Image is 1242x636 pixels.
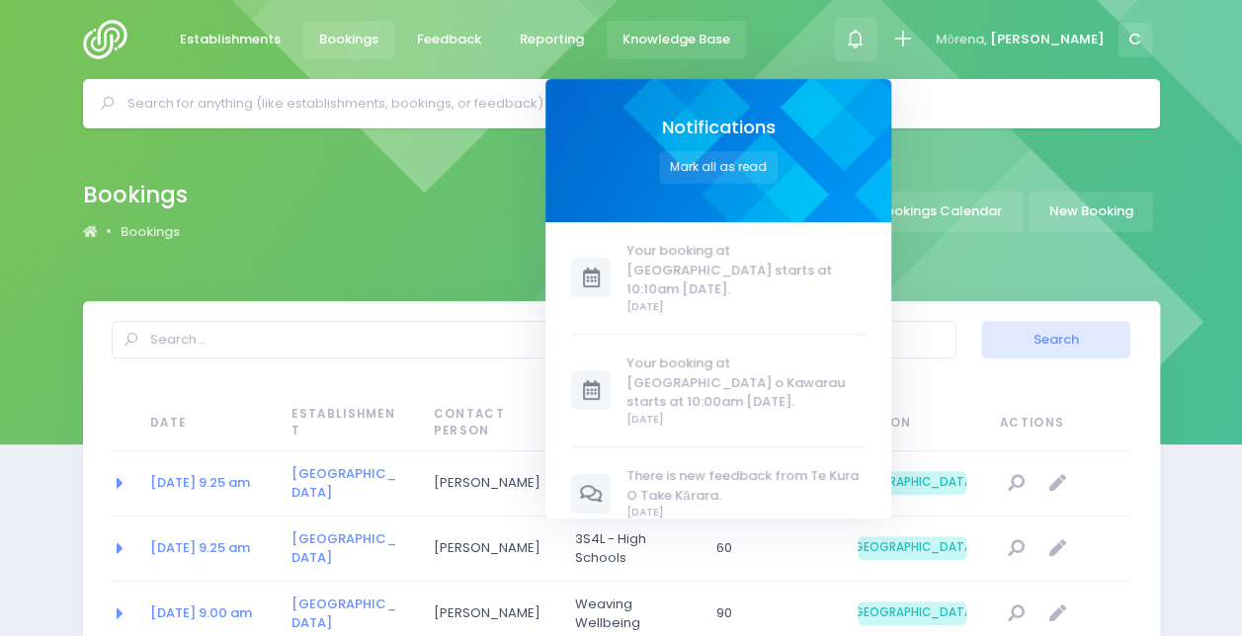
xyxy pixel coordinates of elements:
[421,451,562,517] td: Jasmine Lambert
[858,471,966,495] span: [GEOGRAPHIC_DATA]
[858,415,966,433] span: Region
[1029,192,1153,232] a: New Booking
[571,466,866,520] a: There is new feedback from Te Kura O Take Kārara. [DATE]
[150,538,250,557] a: [DATE] 9.25 am
[845,451,986,517] td: South Island
[1041,597,1074,630] a: Edit
[858,601,966,625] span: [GEOGRAPHIC_DATA]
[626,466,866,505] span: There is new feedback from Te Kura O Take Kārara.
[121,222,180,242] a: Bookings
[626,299,866,315] span: [DATE]
[659,151,778,184] button: Mark all as read
[291,529,396,568] a: [GEOGRAPHIC_DATA]
[626,354,866,412] span: Your booking at [GEOGRAPHIC_DATA] o Kawarau starts at 10:00am [DATE].
[858,536,966,560] span: [GEOGRAPHIC_DATA]
[417,30,481,49] span: Feedback
[1000,597,1033,630] a: View
[575,529,684,568] span: 3S4L - High Schools
[571,241,866,314] a: Your booking at [GEOGRAPHIC_DATA] starts at 10:10am [DATE]. [DATE]
[1000,415,1123,433] span: Actions
[858,192,1023,232] a: Bookings Calendar
[716,603,825,623] span: 90
[987,517,1130,582] td: null
[291,595,396,633] a: [GEOGRAPHIC_DATA]
[661,118,775,138] span: Notifications
[562,517,704,582] td: 3S4L - High Schools
[1000,467,1033,500] a: View
[520,30,584,49] span: Reporting
[626,505,866,520] span: [DATE]
[83,182,188,208] h2: Bookings
[990,30,1105,49] span: [PERSON_NAME]
[319,30,378,49] span: Bookings
[434,473,542,493] span: [PERSON_NAME]
[1118,23,1152,57] span: C
[575,595,684,633] span: Weaving Wellbeing
[607,21,747,59] a: Knowledge Base
[112,321,956,358] input: Search...
[180,30,281,49] span: Establishments
[279,451,420,517] td: Hagley Community College
[164,21,297,59] a: Establishments
[291,406,400,440] span: Establishment
[622,30,730,49] span: Knowledge Base
[83,20,139,59] img: Logo
[626,241,866,299] span: Your booking at [GEOGRAPHIC_DATA] starts at 10:10am [DATE].
[150,473,250,492] a: [DATE] 9.25 am
[981,321,1130,358] button: Search
[137,517,279,582] td: 2026-06-09 09:25:00
[150,415,259,433] span: Date
[987,451,1130,517] td: null
[1041,532,1074,565] a: Edit
[1000,532,1033,565] a: View
[127,89,1132,119] input: Search for anything (like establishments, bookings, or feedback)
[421,517,562,582] td: Jasmine Lambert
[150,603,252,622] a: [DATE] 9.00 am
[845,517,986,582] td: South Island
[626,412,866,428] span: [DATE]
[704,517,845,582] td: 60
[401,21,498,59] a: Feedback
[716,538,825,558] span: 60
[571,354,866,427] a: Your booking at [GEOGRAPHIC_DATA] o Kawarau starts at 10:00am [DATE]. [DATE]
[434,538,542,558] span: [PERSON_NAME]
[434,406,542,440] span: Contact Person
[303,21,395,59] a: Bookings
[434,603,542,623] span: [PERSON_NAME]
[936,30,987,49] span: Mōrena,
[291,464,396,503] a: [GEOGRAPHIC_DATA]
[1041,467,1074,500] a: Edit
[137,451,279,517] td: 2026-06-16 09:25:00
[279,517,420,582] td: Hagley Community College
[504,21,601,59] a: Reporting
